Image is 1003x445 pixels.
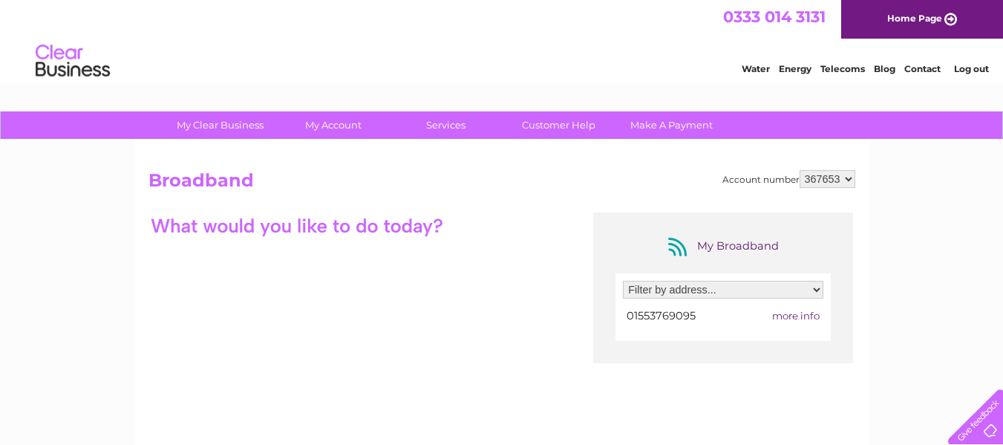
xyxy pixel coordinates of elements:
a: My Account [272,111,394,139]
div: Clear Business is a trading name of Verastar Limited (registered in [GEOGRAPHIC_DATA] No. 3667643... [151,8,853,72]
div: Account number [722,170,855,188]
h2: Broadband [148,170,855,198]
a: Customer Help [497,111,620,139]
a: Energy [779,63,811,74]
span: 01553769095 [627,309,696,322]
a: Services [385,111,507,139]
a: My Clear Business [159,111,281,139]
a: Contact [904,63,941,74]
img: logo.png [35,39,111,84]
span: more info [772,310,820,322]
a: Log out [954,63,989,74]
a: Telecoms [820,63,865,74]
a: 0333 014 3131 [723,7,826,26]
a: Blog [874,63,895,74]
div: My Broadband [664,235,783,259]
a: Make A Payment [610,111,733,139]
a: Water [742,63,770,74]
